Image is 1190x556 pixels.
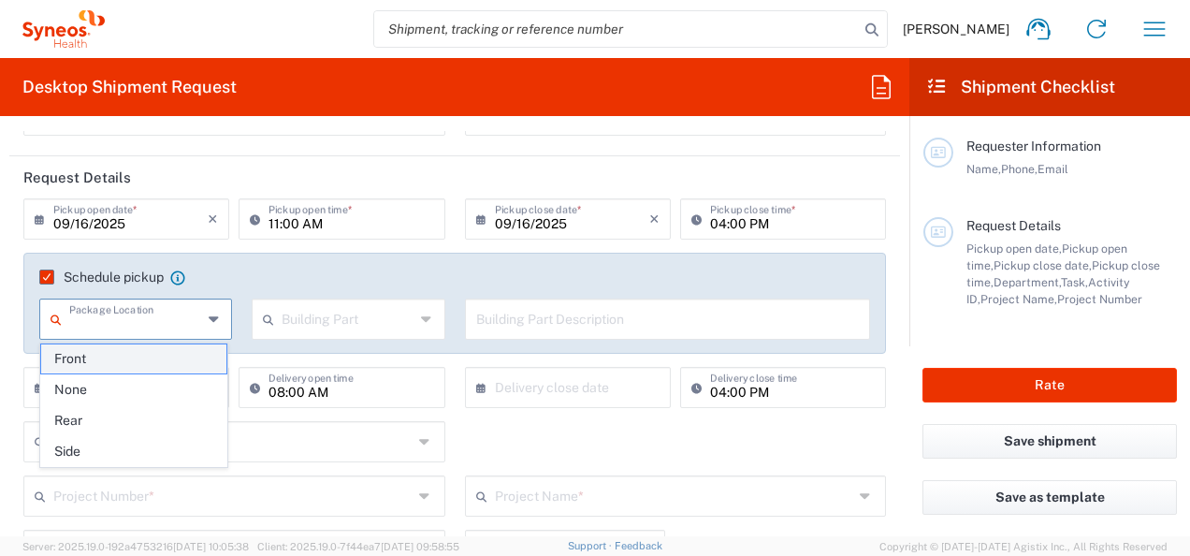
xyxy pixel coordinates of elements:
[966,218,1061,233] span: Request Details
[1038,162,1068,176] span: Email
[903,21,1009,37] span: [PERSON_NAME]
[39,270,164,285] label: Schedule pickup
[568,540,615,551] a: Support
[374,11,859,47] input: Shipment, tracking or reference number
[922,368,1177,402] button: Rate
[926,76,1115,98] h2: Shipment Checklist
[615,540,662,551] a: Feedback
[994,258,1092,272] span: Pickup close date,
[966,162,1001,176] span: Name,
[22,541,249,552] span: Server: 2025.19.0-192a4753216
[1057,292,1142,306] span: Project Number
[257,541,459,552] span: Client: 2025.19.0-7f44ea7
[980,292,1057,306] span: Project Name,
[649,204,660,234] i: ×
[1061,275,1088,289] span: Task,
[966,139,1101,154] span: Requester Information
[41,375,227,404] span: None
[922,480,1177,515] button: Save as template
[994,275,1061,289] span: Department,
[381,541,459,552] span: [DATE] 09:58:55
[173,541,249,552] span: [DATE] 10:05:38
[208,204,218,234] i: ×
[41,344,227,373] span: Front
[23,168,131,187] h2: Request Details
[966,241,1062,256] span: Pickup open date,
[922,424,1177,459] button: Save shipment
[41,406,227,435] span: Rear
[22,76,237,98] h2: Desktop Shipment Request
[879,538,1168,555] span: Copyright © [DATE]-[DATE] Agistix Inc., All Rights Reserved
[41,437,227,466] span: Side
[1001,162,1038,176] span: Phone,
